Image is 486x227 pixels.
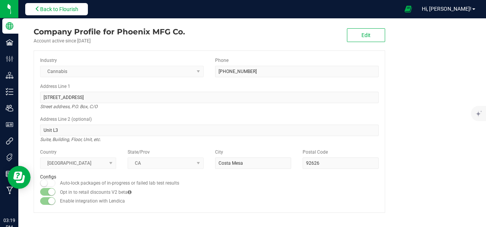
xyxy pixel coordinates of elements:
[34,37,185,44] div: Account active since [DATE]
[361,32,371,38] span: Edit
[215,66,379,77] input: (123) 456-7890
[60,189,131,196] label: Opt in to retail discounts V2 beta
[34,26,185,37] div: Phoenix MFG Co.
[60,198,125,204] label: Enable integration with Lendica
[40,6,78,12] span: Back to Flourish
[6,39,13,46] inline-svg: Facilities
[6,88,13,96] inline-svg: Inventory
[6,121,13,128] inline-svg: User Roles
[8,166,31,189] iframe: Resource center
[215,149,223,156] label: City
[303,157,379,169] input: Postal Code
[40,175,379,180] h2: Configs
[40,57,57,64] label: Industry
[215,57,228,64] label: Phone
[422,6,471,12] span: Hi, [PERSON_NAME]!
[6,71,13,79] inline-svg: Distribution
[6,22,13,30] inline-svg: Company
[40,149,57,156] label: Country
[40,135,101,144] i: Suite, Building, Floor, Unit, etc.
[40,102,97,111] i: Street address, P.O. Box, C/O
[6,104,13,112] inline-svg: Users
[6,186,13,194] inline-svg: Manufacturing
[6,170,13,178] inline-svg: Reports
[25,3,88,15] button: Back to Flourish
[347,28,385,42] button: Edit
[215,157,291,169] input: City
[40,83,70,90] label: Address Line 1
[303,149,328,156] label: Postal Code
[6,55,13,63] inline-svg: Configuration
[6,154,13,161] inline-svg: Tags
[40,116,92,123] label: Address Line 2 (optional)
[40,125,379,136] input: Suite, Building, Unit, etc.
[128,149,150,156] label: State/Prov
[400,2,417,16] span: Open Ecommerce Menu
[60,180,179,186] label: Auto-lock packages of in-progress or failed lab test results
[6,137,13,145] inline-svg: Integrations
[40,92,379,103] input: Address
